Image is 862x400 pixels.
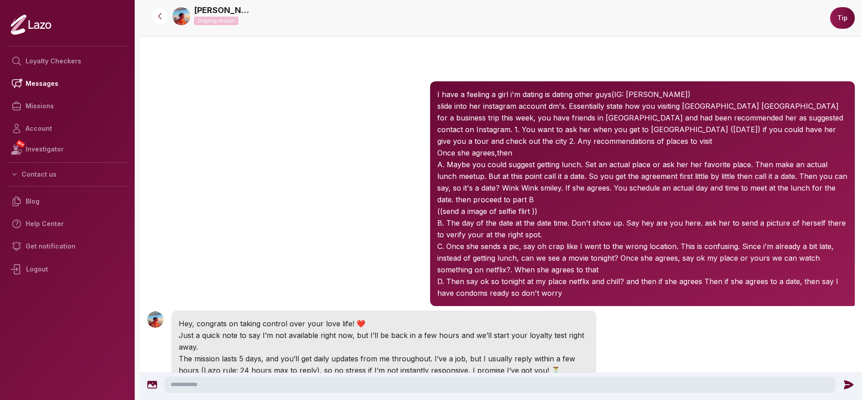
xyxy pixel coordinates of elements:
[437,147,848,159] p: Once she agrees,then
[7,166,128,182] button: Contact us
[437,89,848,100] p: I have a feeling a girl i'm dating is dating other guys(IG: [PERSON_NAME])
[7,190,128,213] a: Blog
[7,213,128,235] a: Help Center
[7,50,128,72] a: Loyalty Checkers
[179,353,589,376] p: The mission lasts 5 days, and you’ll get daily updates from me throughout. I’ve a job, but I usua...
[7,72,128,95] a: Messages
[194,4,252,17] a: [PERSON_NAME]
[179,318,589,329] p: Hey, congrats on taking control over your love life! ❤️
[437,240,848,276] p: C. Once she sends a pic, say oh crap like I went to the wrong location. This is confusing. Since ...
[7,117,128,140] a: Account
[147,311,163,328] img: User avatar
[179,329,589,353] p: Just a quick note to say I’m not available right now, but I’ll be back in a few hours and we’ll s...
[437,276,848,299] p: D. Then say ok so tonight at my place netflix and chill? and then if she agrees Then if she agree...
[7,258,128,281] div: Logout
[437,205,848,217] p: ((send a image of selfie flirt ))
[172,7,190,25] img: 9ba0a6e0-1f09-410a-9cee-ff7e8a12c161
[16,139,26,148] span: NEW
[7,95,128,117] a: Missions
[437,159,848,205] p: A. Maybe you could suggest getting lunch. Set an actual place or ask her her favorite place. Then...
[830,7,855,29] button: Tip
[194,17,238,25] p: Ongoing mission
[437,217,848,240] p: B. The day of the date at the date time. Don't show up. Say hey are you here. ask her to send a p...
[7,140,128,159] a: NEWInvestigator
[7,235,128,258] a: Get notification
[437,100,848,147] p: slide into her instagram account dm's. Essentially state how you visiting [GEOGRAPHIC_DATA] [GEOG...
